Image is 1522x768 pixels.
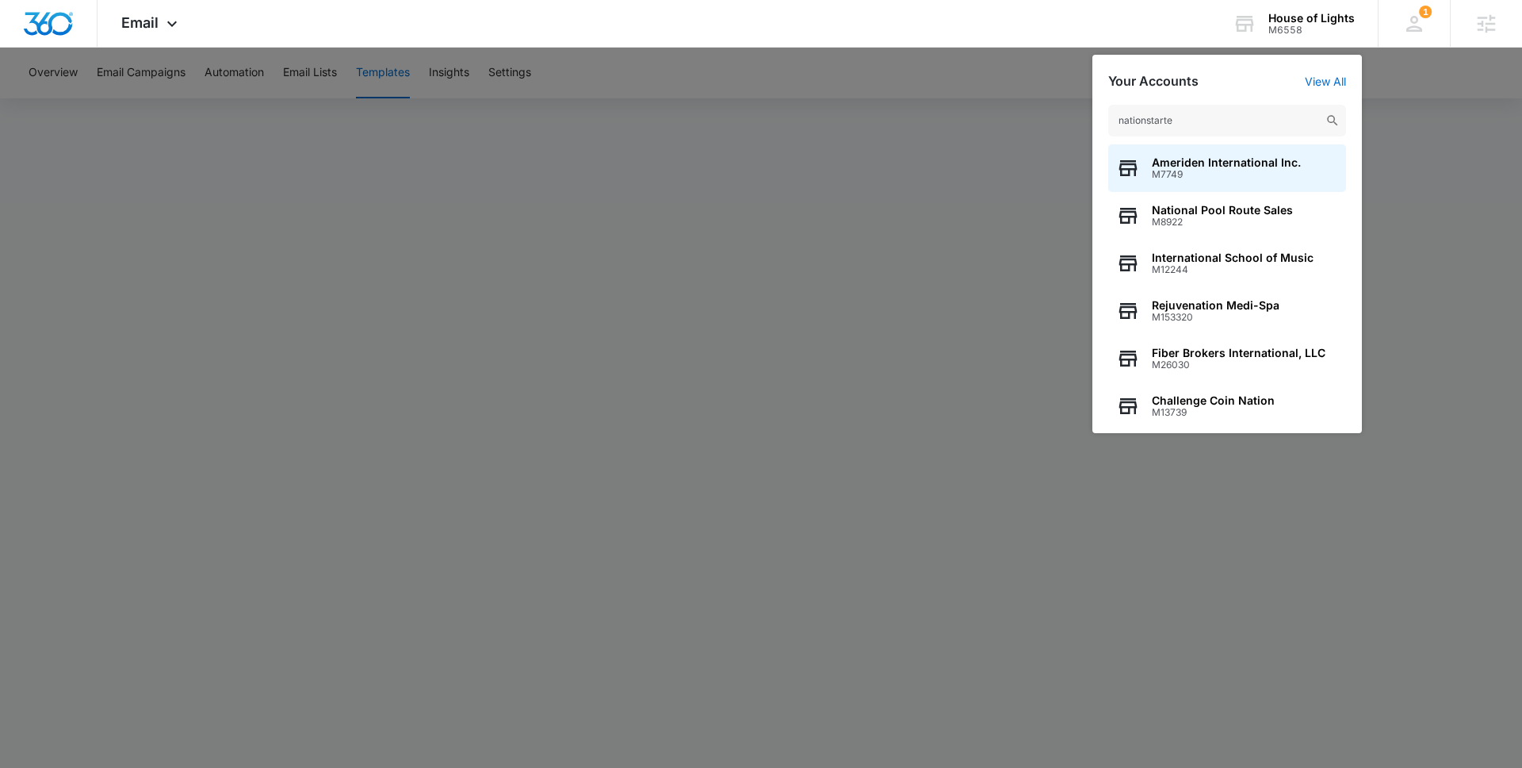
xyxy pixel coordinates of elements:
[1152,407,1275,418] span: M13739
[1108,382,1346,430] button: Challenge Coin NationM13739
[121,14,159,31] span: Email
[1152,264,1314,275] span: M12244
[1268,25,1355,36] div: account id
[1152,394,1275,407] span: Challenge Coin Nation
[1152,169,1301,180] span: M7749
[1419,6,1432,18] span: 1
[1108,335,1346,382] button: Fiber Brokers International, LLCM26030
[1419,6,1432,18] div: notifications count
[1108,74,1199,89] h2: Your Accounts
[1152,217,1293,228] span: M8922
[1108,105,1346,136] input: Search Accounts
[1108,192,1346,240] button: National Pool Route SalesM8922
[1305,75,1346,88] a: View All
[1152,156,1301,169] span: Ameriden International Inc.
[1152,252,1314,264] span: International School of Music
[1152,347,1325,359] span: Fiber Brokers International, LLC
[1108,240,1346,287] button: International School of MusicM12244
[1152,359,1325,371] span: M26030
[1152,204,1293,217] span: National Pool Route Sales
[1108,144,1346,192] button: Ameriden International Inc.M7749
[1108,287,1346,335] button: Rejuvenation Medi-SpaM153320
[1152,299,1279,312] span: Rejuvenation Medi-Spa
[1268,12,1355,25] div: account name
[1152,312,1279,323] span: M153320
